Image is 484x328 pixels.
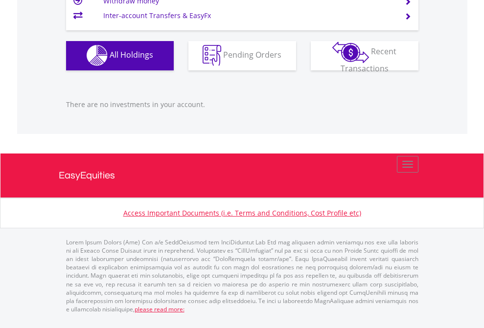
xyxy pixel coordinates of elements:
span: Recent Transactions [341,46,397,74]
button: Pending Orders [188,41,296,70]
button: All Holdings [66,41,174,70]
span: Pending Orders [223,49,281,60]
img: pending_instructions-wht.png [203,45,221,66]
a: EasyEquities [59,153,426,197]
td: Inter-account Transfers & EasyFx [103,8,392,23]
a: please read more: [135,305,184,313]
img: transactions-zar-wht.png [332,42,369,63]
span: All Holdings [110,49,153,60]
a: Access Important Documents (i.e. Terms and Conditions, Cost Profile etc) [123,208,361,218]
img: holdings-wht.png [87,45,108,66]
p: There are no investments in your account. [66,100,418,109]
p: Lorem Ipsum Dolors (Ame) Con a/e SeddOeiusmod tem InciDiduntut Lab Etd mag aliquaen admin veniamq... [66,238,418,313]
button: Recent Transactions [311,41,418,70]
